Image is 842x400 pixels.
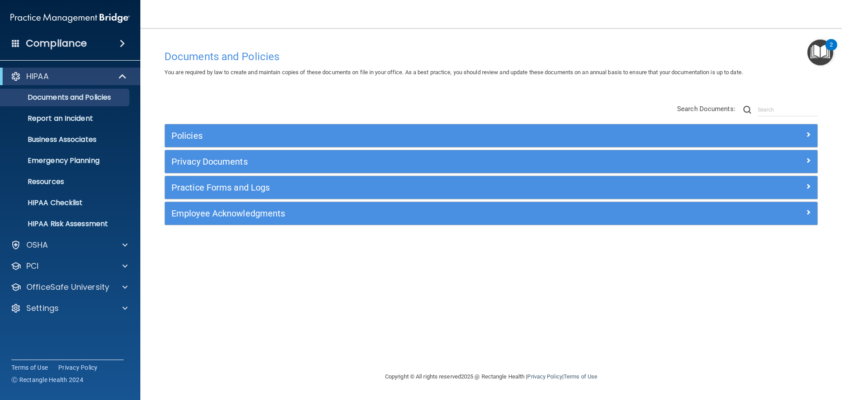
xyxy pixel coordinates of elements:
[743,106,751,114] img: ic-search.3b580494.png
[564,373,597,380] a: Terms of Use
[6,93,125,102] p: Documents and Policies
[26,71,49,82] p: HIPAA
[171,183,648,192] h5: Practice Forms and Logs
[11,363,48,372] a: Terms of Use
[11,303,128,314] a: Settings
[26,282,109,292] p: OfficeSafe University
[58,363,98,372] a: Privacy Policy
[26,303,59,314] p: Settings
[26,240,48,250] p: OSHA
[6,177,125,186] p: Resources
[171,180,811,195] a: Practice Forms and Logs
[11,261,128,271] a: PCI
[331,363,651,391] div: Copyright © All rights reserved 2025 @ Rectangle Health | |
[164,51,818,62] h4: Documents and Policies
[171,129,811,143] a: Policies
[26,37,87,50] h4: Compliance
[11,9,130,27] img: PMB logo
[164,69,743,76] span: You are required by law to create and maintain copies of these documents on file in your office. ...
[11,71,127,82] a: HIPAA
[11,375,83,384] span: Ⓒ Rectangle Health 2024
[807,40,833,65] button: Open Resource Center, 2 new notifications
[758,103,818,116] input: Search
[171,157,648,166] h5: Privacy Documents
[527,373,562,380] a: Privacy Policy
[11,240,128,250] a: OSHA
[171,206,811,220] a: Employee Acknowledgments
[6,220,125,228] p: HIPAA Risk Assessment
[26,261,39,271] p: PCI
[171,155,811,169] a: Privacy Documents
[11,282,128,292] a: OfficeSafe University
[830,45,833,56] div: 2
[677,105,735,113] span: Search Documents:
[6,156,125,165] p: Emergency Planning
[6,135,125,144] p: Business Associates
[690,338,831,373] iframe: Drift Widget Chat Controller
[6,114,125,123] p: Report an Incident
[6,198,125,207] p: HIPAA Checklist
[171,131,648,141] h5: Policies
[171,209,648,218] h5: Employee Acknowledgments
